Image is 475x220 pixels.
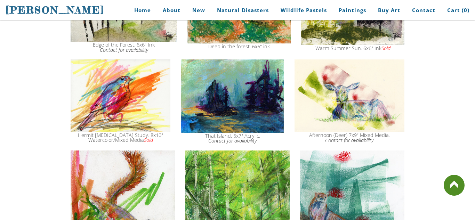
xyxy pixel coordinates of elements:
img: Colorful Deer [295,59,404,132]
a: Cart (0) [442,2,469,18]
div: That Island. 5x7" Acrylic. [181,133,284,144]
div: Warm Summer Sun. 6x6" Ink [301,46,404,51]
a: Buy Art [373,2,405,18]
a: New [187,2,210,18]
a: Contact for availability [100,47,148,53]
a: Contact for availability [208,137,257,144]
img: hermit thrush [71,59,170,132]
span: 0 [464,7,467,14]
div: Deep in the forest. 6x6" ink [187,44,291,49]
span: [PERSON_NAME] [6,4,104,16]
div: Afternoon (Deer) 7x9" Mixed Media. [295,133,404,143]
a: Paintings [333,2,371,18]
a: Wildlife Pastels [275,2,332,18]
a: About [158,2,186,18]
a: [PERSON_NAME] [6,3,104,17]
div: Hermit [MEDICAL_DATA] Study. 8x10" Watercolor/Mixed Media [71,133,170,143]
a: Home [124,2,156,18]
div: Edge of the Forest. 6x6" Ink [71,42,177,52]
a: Contact for availability [325,137,373,144]
img: abstract Adirondack island [181,59,284,133]
a: Natural Disasters [212,2,274,18]
i: Sold [144,137,153,143]
i: Sold [381,45,391,51]
a: Contact [407,2,441,18]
